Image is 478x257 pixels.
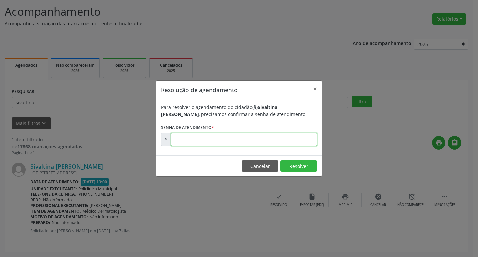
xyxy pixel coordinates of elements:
[308,81,322,97] button: Close
[280,160,317,172] button: Resolver
[161,104,317,118] div: Para resolver o agendamento do cidadão(ã) , precisamos confirmar a senha de atendimento.
[161,104,277,117] b: Sivaltina [PERSON_NAME]
[161,133,171,146] div: S
[161,85,238,94] h5: Resolução de agendamento
[242,160,278,172] button: Cancelar
[161,122,214,133] label: Senha de atendimento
